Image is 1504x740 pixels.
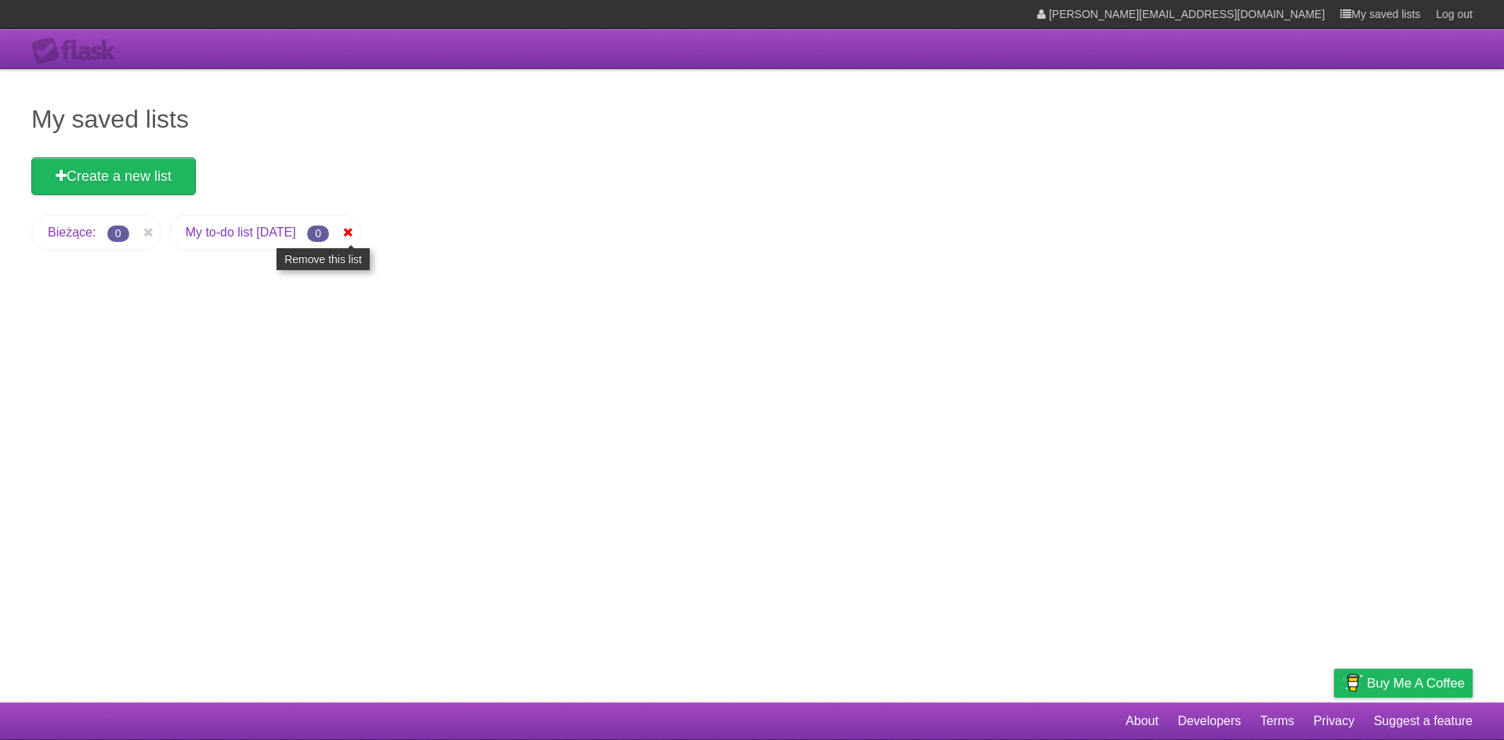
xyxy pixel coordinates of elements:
[1177,706,1241,736] a: Developers
[1334,669,1473,698] a: Buy me a coffee
[1314,706,1354,736] a: Privacy
[1342,670,1363,696] img: Buy me a coffee
[307,226,329,242] span: 0
[1374,706,1473,736] a: Suggest a feature
[1260,706,1295,736] a: Terms
[1367,670,1465,697] span: Buy me a coffee
[31,100,1473,138] h1: My saved lists
[31,37,125,65] div: Flask
[1126,706,1159,736] a: About
[186,226,296,239] a: My to-do list [DATE]
[31,157,196,195] a: Create a new list
[48,226,96,239] a: Bieżące:
[107,226,129,242] span: 0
